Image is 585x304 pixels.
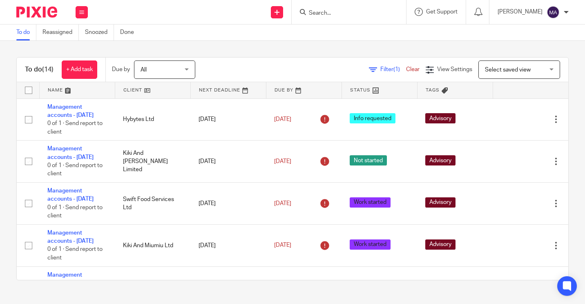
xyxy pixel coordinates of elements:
[426,9,458,15] span: Get Support
[42,66,54,73] span: (14)
[47,272,94,286] a: Management accounts - [DATE]
[350,113,395,123] span: Info requested
[485,67,531,73] span: Select saved view
[42,25,79,40] a: Reassigned
[47,121,103,135] span: 0 of 1 · Send report to client
[85,25,114,40] a: Snoozed
[547,6,560,19] img: svg%3E
[16,7,57,18] img: Pixie
[62,60,97,79] a: + Add task
[190,183,266,225] td: [DATE]
[16,25,36,40] a: To do
[274,116,291,122] span: [DATE]
[308,10,382,17] input: Search
[425,197,455,208] span: Advisory
[47,146,94,160] a: Management accounts - [DATE]
[498,8,543,16] p: [PERSON_NAME]
[115,183,190,225] td: Swift Food Services Ltd
[350,197,391,208] span: Work started
[190,224,266,266] td: [DATE]
[115,98,190,141] td: Hybytes Ltd
[47,163,103,177] span: 0 of 1 · Send report to client
[274,159,291,164] span: [DATE]
[112,65,130,74] p: Due by
[47,104,94,118] a: Management accounts - [DATE]
[425,155,455,165] span: Advisory
[115,141,190,183] td: Kiki And [PERSON_NAME] Limited
[47,188,94,202] a: Management accounts - [DATE]
[47,205,103,219] span: 0 of 1 · Send report to client
[437,67,472,72] span: View Settings
[274,243,291,248] span: [DATE]
[350,155,387,165] span: Not started
[25,65,54,74] h1: To do
[141,67,147,73] span: All
[120,25,140,40] a: Done
[47,230,94,244] a: Management accounts - [DATE]
[425,239,455,250] span: Advisory
[380,67,406,72] span: Filter
[47,247,103,261] span: 0 of 1 · Send report to client
[406,67,420,72] a: Clear
[115,224,190,266] td: Kiki And Miumiu Ltd
[190,141,266,183] td: [DATE]
[190,98,266,141] td: [DATE]
[350,239,391,250] span: Work started
[426,88,440,92] span: Tags
[274,201,291,206] span: [DATE]
[425,113,455,123] span: Advisory
[393,67,400,72] span: (1)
